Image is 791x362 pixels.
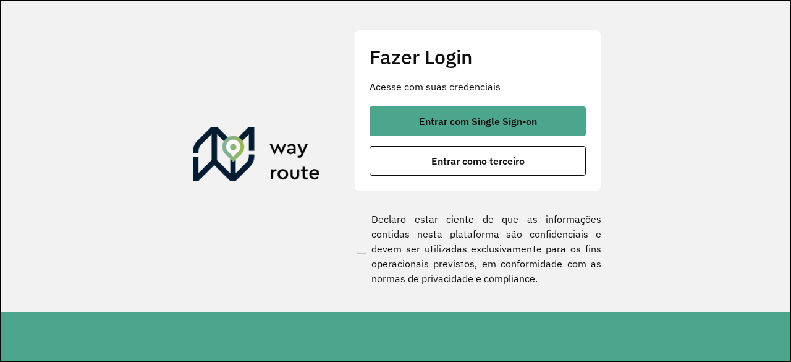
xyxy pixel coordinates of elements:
[370,79,586,94] p: Acesse com suas credenciais
[419,116,537,126] span: Entrar com Single Sign-on
[193,127,320,186] img: Roteirizador AmbevTech
[354,212,601,286] label: Declaro estar ciente de que as informações contidas nesta plataforma são confidenciais e devem se...
[370,106,586,136] button: button
[370,45,586,69] h2: Fazer Login
[370,146,586,176] button: button
[431,156,525,166] span: Entrar como terceiro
